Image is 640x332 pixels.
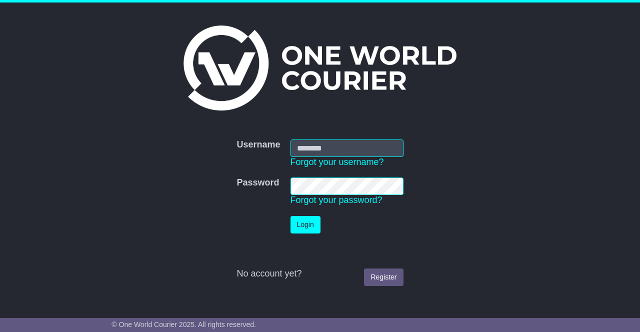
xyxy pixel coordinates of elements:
[111,320,256,328] span: © One World Courier 2025. All rights reserved.
[236,268,403,279] div: No account yet?
[290,216,320,233] button: Login
[364,268,403,286] a: Register
[236,177,279,188] label: Password
[183,25,456,110] img: One World
[290,157,384,167] a: Forgot your username?
[236,139,280,150] label: Username
[290,195,382,205] a: Forgot your password?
